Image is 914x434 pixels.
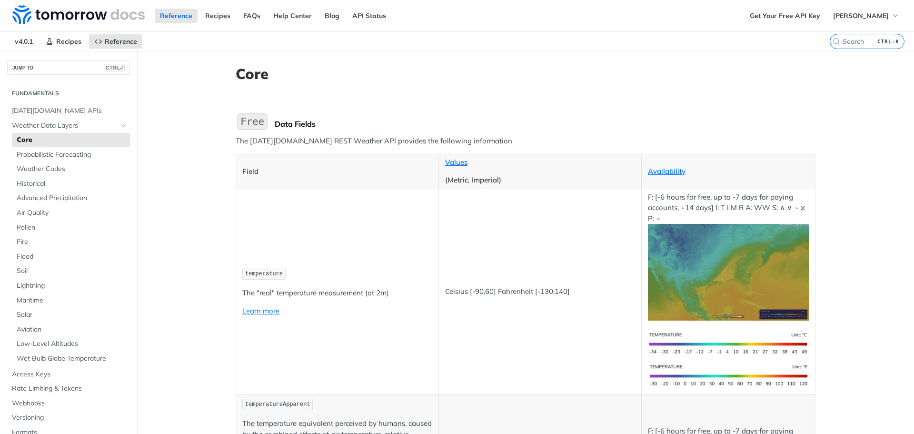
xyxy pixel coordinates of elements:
[17,296,128,305] span: Maritime
[155,9,198,23] a: Reference
[17,237,128,247] span: Fire
[268,9,317,23] a: Help Center
[7,411,130,425] a: Versioning
[833,38,840,45] svg: Search
[245,401,310,408] span: temperatureApparent
[242,306,279,315] a: Learn more
[12,384,128,394] span: Rate Limiting & Tokens
[17,325,128,334] span: Aviation
[7,119,130,133] a: Weather Data LayersHide subpages for Weather Data Layers
[12,352,130,366] a: Wet Bulb Globe Temperature
[12,337,130,351] a: Low-Level Altitudes
[12,162,130,176] a: Weather Codes
[745,9,825,23] a: Get Your Free API Key
[12,413,128,423] span: Versioning
[17,193,128,203] span: Advanced Precipitation
[12,235,130,249] a: Fire
[319,9,345,23] a: Blog
[12,191,130,205] a: Advanced Precipitation
[89,34,142,49] a: Reference
[12,121,118,131] span: Weather Data Layers
[648,267,809,276] span: Expand image
[12,399,128,408] span: Webhooks
[242,288,432,299] p: The "real" temperature measurement (at 2m)
[40,34,87,49] a: Recipes
[648,338,809,347] span: Expand image
[12,221,130,235] a: Pollen
[17,354,128,363] span: Wet Bulb Globe Temperature
[648,167,685,176] a: Availability
[7,89,130,98] h2: Fundamentals
[12,148,130,162] a: Probabilistic Forecasting
[238,9,266,23] a: FAQs
[242,166,432,177] p: Field
[17,266,128,276] span: Soil
[56,37,81,46] span: Recipes
[12,264,130,278] a: Soil
[445,175,635,186] p: (Metric, Imperial)
[17,164,128,174] span: Weather Codes
[7,382,130,396] a: Rate Limiting & Tokens
[17,252,128,262] span: Flood
[7,104,130,118] a: [DATE][DOMAIN_NAME] APIs
[648,192,809,321] p: F: [-6 hours for free, up to -7 days for paying accounts, +14 days] I: T I M R A: WW S: ∧ ∨ ~ ⧖ P: +
[105,37,137,46] span: Reference
[12,308,130,322] a: Solar
[12,250,130,264] a: Flood
[236,65,815,82] h1: Core
[17,135,128,145] span: Core
[10,34,38,49] span: v4.0.1
[12,279,130,293] a: Lightning
[17,339,128,349] span: Low-Level Altitudes
[17,310,128,320] span: Solar
[7,61,130,75] button: JUMP TOCTRL-/
[12,370,128,379] span: Access Keys
[12,106,128,116] span: [DATE][DOMAIN_NAME] APIs
[17,281,128,291] span: Lightning
[104,64,125,71] span: CTRL-/
[828,9,904,23] button: [PERSON_NAME]
[17,179,128,189] span: Historical
[347,9,391,23] a: API Status
[12,133,130,147] a: Core
[245,271,283,277] span: temperature
[17,150,128,160] span: Probabilistic Forecasting
[12,293,130,308] a: Maritime
[275,119,815,129] div: Data Fields
[12,323,130,337] a: Aviation
[7,367,130,382] a: Access Keys
[875,37,902,46] kbd: CTRL-K
[12,177,130,191] a: Historical
[445,158,467,167] a: Values
[445,286,635,297] p: Celsius [-90,60] Fahrenheit [-130,140]
[120,122,128,130] button: Hide subpages for Weather Data Layers
[236,136,815,147] p: The [DATE][DOMAIN_NAME] REST Weather API provides the following information
[12,5,145,24] img: Tomorrow.io Weather API Docs
[7,396,130,411] a: Webhooks
[17,208,128,218] span: Air Quality
[648,370,809,379] span: Expand image
[200,9,236,23] a: Recipes
[17,223,128,232] span: Pollen
[833,11,889,20] span: [PERSON_NAME]
[12,206,130,220] a: Air Quality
